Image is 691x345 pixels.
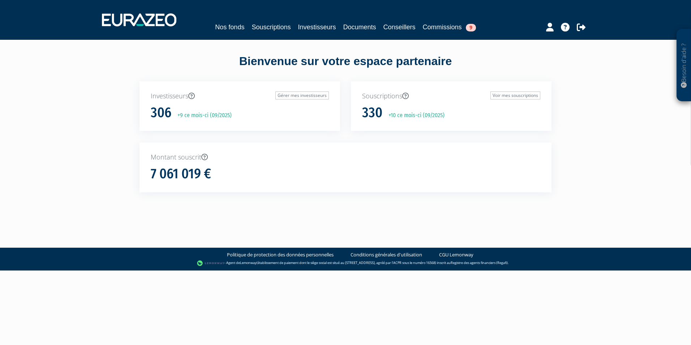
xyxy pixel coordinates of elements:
a: Investisseurs [298,22,336,32]
a: Conseillers [383,22,416,32]
p: Besoin d'aide ? [680,33,688,98]
p: Montant souscrit [151,153,540,162]
h1: 306 [151,105,171,120]
h1: 330 [362,105,382,120]
a: Souscriptions [252,22,291,32]
a: Voir mes souscriptions [490,91,540,99]
p: +9 ce mois-ci (09/2025) [172,111,232,120]
a: Nos fonds [215,22,244,32]
img: logo-lemonway.png [197,260,225,267]
a: Conditions générales d'utilisation [351,251,422,258]
img: 1732889491-logotype_eurazeo_blanc_rvb.png [102,13,176,26]
a: Politique de protection des données personnelles [227,251,334,258]
h1: 7 061 019 € [151,166,211,182]
a: Commissions9 [423,22,476,32]
p: Souscriptions [362,91,540,101]
a: Documents [343,22,376,32]
a: CGU Lemonway [439,251,473,258]
div: Bienvenue sur votre espace partenaire [134,53,557,81]
a: Lemonway [240,260,257,265]
a: Gérer mes investisseurs [275,91,329,99]
span: 9 [466,24,476,31]
p: Investisseurs [151,91,329,101]
a: Registre des agents financiers (Regafi) [451,260,508,265]
div: - Agent de (établissement de paiement dont le siège social est situé au [STREET_ADDRESS], agréé p... [7,260,684,267]
p: +10 ce mois-ci (09/2025) [383,111,445,120]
